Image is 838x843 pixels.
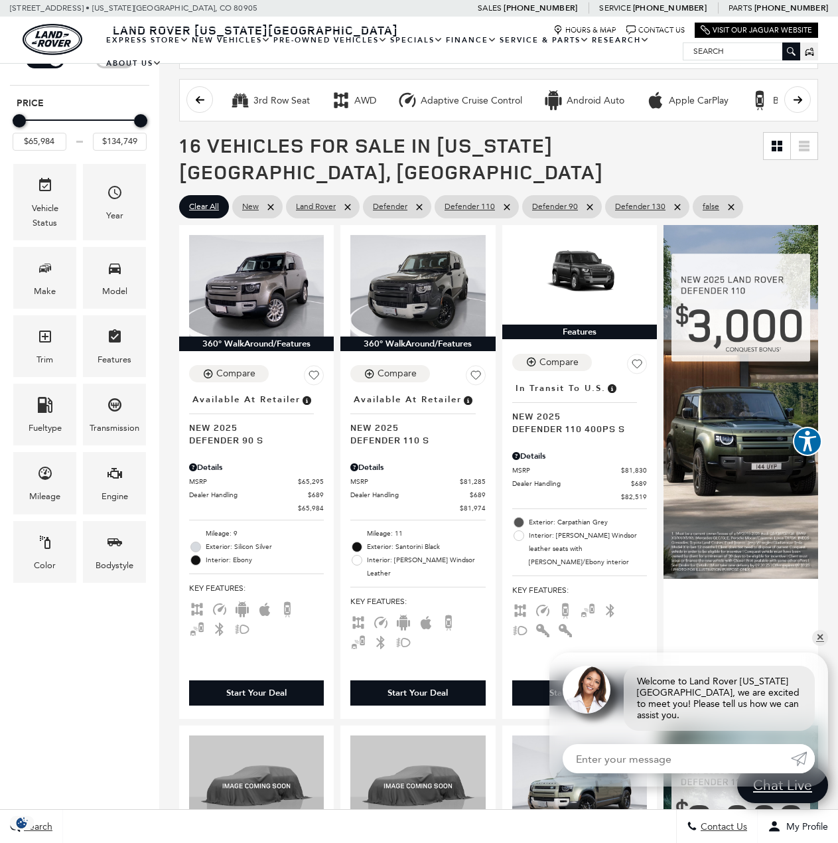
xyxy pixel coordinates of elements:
[13,114,26,127] div: Minimum Price
[539,356,579,368] div: Compare
[96,558,133,573] div: Bodystyle
[83,164,146,240] div: YearYear
[563,666,610,714] img: Agent profile photo
[350,433,475,446] span: Defender 110 S
[7,816,37,830] section: Click to Open Cookie Consent Modal
[37,174,53,201] span: Vehicle
[350,477,485,487] a: MSRP $81,285
[350,594,485,609] span: Key Features :
[13,452,76,514] div: MileageMileage
[189,365,269,382] button: Compare Vehicle
[298,477,324,487] span: $65,295
[602,605,618,614] span: Bluetooth
[781,821,828,832] span: My Profile
[257,603,273,613] span: Apple Car-Play
[591,29,651,52] a: Research
[504,3,577,13] a: [PHONE_NUMBER]
[106,208,123,223] div: Year
[373,637,389,646] span: Bluetooth
[512,410,637,422] span: New 2025
[212,603,228,613] span: Adaptive Cruise Control
[683,43,800,59] input: Search
[378,368,417,380] div: Compare
[189,390,324,446] a: Available at RetailerNew 2025Defender 90 S
[445,198,495,215] span: Defender 110
[226,687,287,699] div: Start Your Deal
[373,617,389,626] span: Adaptive Cruise Control
[134,114,147,127] div: Maximum Price
[83,315,146,377] div: FeaturesFeatures
[13,315,76,377] div: TrimTrim
[37,394,53,421] span: Fueltype
[460,477,486,487] span: $81,285
[107,257,123,284] span: Model
[350,490,485,500] a: Dealer Handling $689
[512,492,647,502] a: $82,519
[536,86,632,114] button: Android AutoAndroid Auto
[791,744,815,773] a: Submit
[107,325,123,352] span: Features
[83,452,146,514] div: EngineEngine
[189,235,324,336] img: 2025 LAND ROVER Defender 90 S
[418,617,434,626] span: Apple Car-Play
[13,521,76,583] div: ColorColor
[350,477,459,487] span: MSRP
[512,354,592,371] button: Compare Vehicle
[189,461,324,473] div: Pricing Details - Defender 90 S
[105,52,163,75] a: About Us
[512,479,647,489] a: Dealer Handling $689
[102,284,127,299] div: Model
[350,503,485,513] a: $81,974
[113,22,398,38] span: Land Rover [US_STATE][GEOGRAPHIC_DATA]
[105,29,190,52] a: EXPRESS STORE
[23,201,66,230] div: Vehicle Status
[512,450,647,462] div: Pricing Details - Defender 110 400PS S
[107,531,123,558] span: Bodystyle
[190,29,272,52] a: New Vehicles
[189,527,324,540] li: Mileage: 9
[478,3,502,13] span: Sales
[189,433,314,446] span: Defender 90 S
[17,98,143,110] h5: Price
[308,490,324,500] span: $689
[646,90,665,110] div: Apple CarPlay
[189,490,324,500] a: Dealer Handling $689
[512,465,647,475] a: MSRP $81,830
[535,605,551,614] span: Adaptive Cruise Control
[93,133,147,150] input: Maximum
[502,325,657,339] div: Features
[206,540,324,554] span: Exterior: Silicon Silver
[242,198,259,215] span: New
[350,365,430,382] button: Compare Vehicle
[253,95,310,107] div: 3rd Row Seat
[234,603,250,613] span: Android Auto
[758,810,838,843] button: Open user profile menu
[512,465,621,475] span: MSRP
[105,22,406,38] a: Land Rover [US_STATE][GEOGRAPHIC_DATA]
[189,503,324,513] a: $65,984
[638,86,736,114] button: Apple CarPlayApple CarPlay
[615,198,665,215] span: Defender 130
[189,477,298,487] span: MSRP
[223,86,317,114] button: 3rd Row Seat3rd Row Seat
[498,29,591,52] a: Service & Parts
[13,164,76,240] div: VehicleVehicle Status
[512,479,631,489] span: Dealer Handling
[512,735,647,836] img: 2025 LAND ROVER Defender 110 S
[599,3,630,13] span: Service
[580,605,596,614] span: Blind Spot Monitor
[462,392,474,407] span: Vehicle is in stock and ready for immediate delivery. Due to demand, availability is subject to c...
[460,503,486,513] span: $81,974
[206,554,324,567] span: Interior: Ebony
[34,284,56,299] div: Make
[350,527,485,540] li: Mileage: 11
[324,86,384,114] button: AWDAWD
[397,90,417,110] div: Adaptive Cruise Control
[189,623,205,633] span: Blind Spot Monitor
[102,489,128,504] div: Engine
[37,462,53,489] span: Mileage
[37,325,53,352] span: Trim
[107,181,123,208] span: Year
[350,490,469,500] span: Dealer Handling
[298,503,324,513] span: $65,984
